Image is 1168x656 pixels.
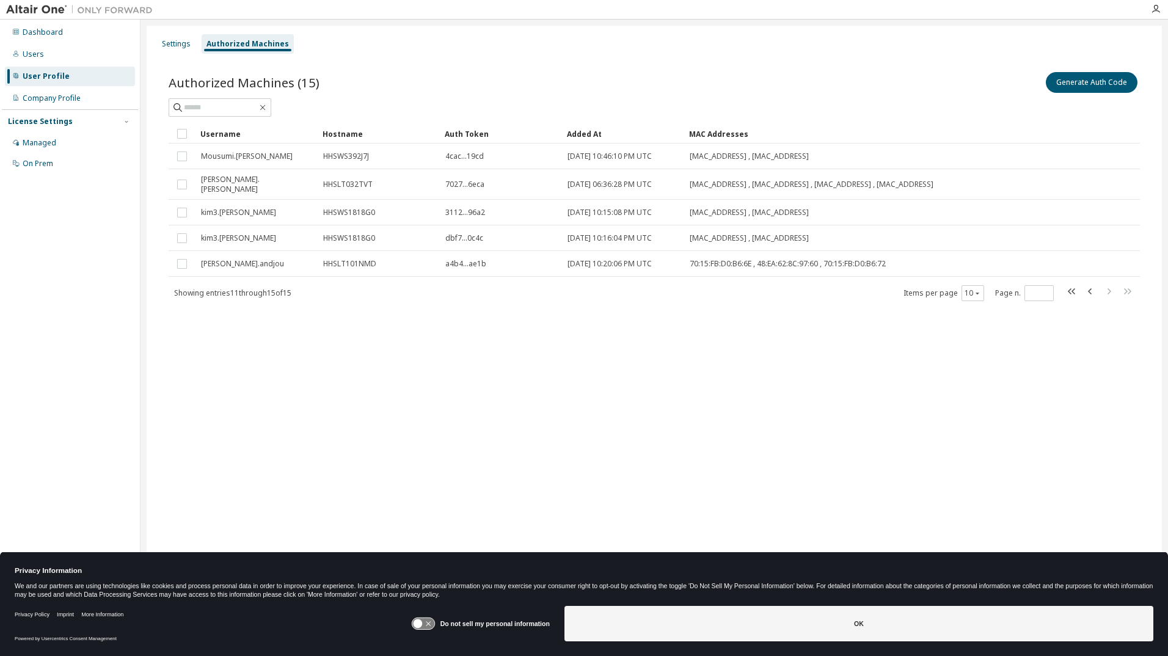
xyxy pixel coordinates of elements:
div: User Profile [23,71,70,81]
span: kim3.[PERSON_NAME] [201,233,276,243]
img: Altair One [6,4,159,16]
div: Added At [567,124,679,144]
span: HHSLT032TVT [323,180,373,189]
div: Users [23,49,44,59]
div: Username [200,124,313,144]
button: Generate Auth Code [1046,72,1137,93]
span: 70:15:FB:D0:B6:6E , 48:EA:62:8C:97:60 , 70:15:FB:D0:B6:72 [690,259,886,269]
span: [DATE] 10:15:08 PM UTC [568,208,652,217]
span: [MAC_ADDRESS] , [MAC_ADDRESS] [690,208,809,217]
span: HHSLT101NMD [323,259,376,269]
span: kim3.[PERSON_NAME] [201,208,276,217]
div: MAC Addresses [689,124,1012,144]
span: Items per page [903,285,984,301]
span: [MAC_ADDRESS] , [MAC_ADDRESS] , [MAC_ADDRESS] , [MAC_ADDRESS] [690,180,933,189]
span: 7027...6eca [445,180,484,189]
span: [MAC_ADDRESS] , [MAC_ADDRESS] [690,233,809,243]
span: 4cac...19cd [445,151,484,161]
span: Page n. [995,285,1054,301]
span: dbf7...0c4c [445,233,483,243]
span: Mousumi.[PERSON_NAME] [201,151,293,161]
span: HHSWS392J7J [323,151,369,161]
div: Company Profile [23,93,81,103]
span: 3112...96a2 [445,208,485,217]
span: [PERSON_NAME].[PERSON_NAME] [201,175,312,194]
span: [DATE] 10:20:06 PM UTC [568,259,652,269]
div: Managed [23,138,56,148]
span: [DATE] 10:16:04 PM UTC [568,233,652,243]
span: a4b4...ae1b [445,259,486,269]
span: HHSWS1818G0 [323,233,375,243]
div: Dashboard [23,27,63,37]
span: HHSWS1818G0 [323,208,375,217]
div: License Settings [8,117,73,126]
span: Authorized Machines (15) [169,74,319,91]
div: Hostname [323,124,435,144]
span: [DATE] 06:36:28 PM UTC [568,180,652,189]
div: Auth Token [445,124,557,144]
button: 10 [965,288,981,298]
span: [DATE] 10:46:10 PM UTC [568,151,652,161]
div: Authorized Machines [206,39,289,49]
div: Settings [162,39,191,49]
div: On Prem [23,159,53,169]
span: Showing entries 11 through 15 of 15 [174,288,291,298]
span: [PERSON_NAME].andjou [201,259,284,269]
span: [MAC_ADDRESS] , [MAC_ADDRESS] [690,151,809,161]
